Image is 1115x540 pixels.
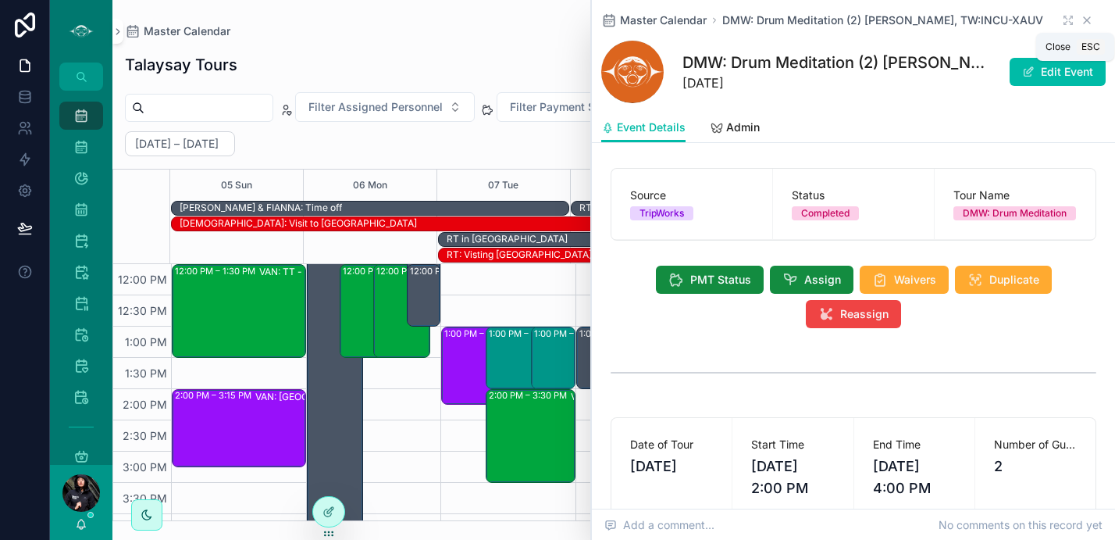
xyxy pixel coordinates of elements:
span: [DATE] [630,456,713,477]
div: SHAE: Visit to Japan [180,216,417,231]
div: [DEMOGRAPHIC_DATA]: Visit to [GEOGRAPHIC_DATA] [180,217,417,230]
button: PMT Status [656,266,764,294]
span: Assign [804,272,841,288]
div: 12:00 PM – 1:00 PM [408,265,440,326]
span: End Time [873,437,956,452]
span: Master Calendar [620,13,707,28]
div: 1:00 PM – 2:00 PM [532,327,575,388]
span: 2:30 PM [119,429,171,442]
span: Filter Payment Status [510,99,622,115]
div: RT: Infusion [579,202,631,214]
span: Waivers [894,272,936,288]
button: Edit Event [1010,58,1106,86]
span: Event Details [617,120,686,135]
div: [PERSON_NAME] & FIANNA: Time off [180,202,342,214]
button: Reassign [806,300,901,328]
div: 1:00 PM – 2:15 PM [442,327,516,404]
span: Close [1046,41,1070,53]
span: 12:00 PM [114,273,171,286]
button: Select Button [497,92,654,122]
span: Status [792,188,915,203]
div: 12:00 PM – 1:30 PM [376,265,461,277]
span: [DATE] [682,73,989,92]
span: Filter Assigned Personnel [308,99,443,115]
div: 1:00 PM – 2:00 PM [579,327,660,340]
span: 1:00 PM [121,335,171,349]
div: Completed [801,206,850,220]
div: 12:00 PM – 1:30 PMVAN: TT - [PERSON_NAME] (3) [PERSON_NAME], TW:MXQH-NNZG [173,265,305,357]
span: Start Time [751,437,834,452]
div: RT in [GEOGRAPHIC_DATA] [447,233,568,245]
span: [DATE] 4:00 PM [873,456,956,499]
span: Tour Name [953,188,1077,203]
span: Master Calendar [144,23,230,39]
div: RT: Visting [GEOGRAPHIC_DATA] [447,249,592,261]
span: Esc [1078,41,1103,53]
div: DMW: Drum Meditation [963,206,1067,220]
div: RT: Visting England [447,248,592,262]
span: 3:00 PM [119,460,171,474]
div: BLYTHE & FIANNA: Time off [180,201,342,215]
div: 2:00 PM – 3:30 PMVAN: TT - [PERSON_NAME] (18) [PERSON_NAME]:HDIR-GPDY [486,390,574,482]
div: 12:00 PM – 1:00 PM [410,265,494,277]
button: 07 Tue [488,170,518,201]
button: Waivers [860,266,949,294]
div: 1:00 PM – 2:00 PM [534,327,614,340]
span: Add a comment... [604,517,714,533]
div: VAN: TT - [PERSON_NAME] (3) [PERSON_NAME], TW:MXQH-NNZG [259,266,389,278]
div: RT in UK [447,232,568,246]
div: 2:00 PM – 3:15 PM [175,389,255,402]
div: 2:00 PM – 3:30 PM [489,389,571,402]
button: Assign [770,266,853,294]
span: Source [630,188,753,203]
span: 3:30 PM [119,492,171,505]
div: RT: Infusion [579,201,631,215]
div: 12:00 PM – 1:30 PM [343,265,427,277]
span: Admin [726,120,760,135]
button: Select Button [295,92,475,122]
button: 05 Sun [221,170,252,201]
button: 06 Mon [353,170,387,201]
span: PMT Status [690,272,751,288]
a: Event Details [601,113,686,143]
span: 2 [994,456,1077,477]
a: DMW: Drum Meditation (2) [PERSON_NAME], TW:INCU-XAUV [722,13,1043,28]
h2: [DATE] – [DATE] [135,136,219,152]
div: 12:00 PM – 1:30 PM [340,265,396,357]
div: 1:00 PM – 2:00 PMRetreat Planning Meeting [577,327,689,388]
span: Duplicate [989,272,1039,288]
div: VAN: TT - [PERSON_NAME] (18) [PERSON_NAME]:HDIR-GPDY [571,391,655,403]
div: 12:00 PM – 1:30 PM [175,265,259,277]
a: Master Calendar [601,13,707,28]
a: Master Calendar [125,23,230,39]
h1: Talaysay Tours [125,54,237,76]
span: No comments on this record yet [939,517,1103,533]
div: VAN: [GEOGRAPHIC_DATA][PERSON_NAME] (1) [PERSON_NAME], TW:PDNY-XKZN [255,391,385,403]
h1: DMW: Drum Meditation (2) [PERSON_NAME], TW:INCU-XAUV [682,52,989,73]
span: Number of Guests [994,437,1077,452]
span: 12:30 PM [114,304,171,317]
div: 1:00 PM – 2:00 PM [486,327,561,388]
span: Date of Tour [630,437,713,452]
span: 1:30 PM [121,367,171,380]
div: 1:00 PM – 2:15 PM [444,327,523,340]
img: App logo [69,19,94,44]
button: Duplicate [955,266,1052,294]
span: [DATE] 2:00 PM [751,456,834,499]
div: 1:00 PM – 2:00 PM [489,327,569,340]
span: 2:00 PM [119,398,171,411]
div: TripWorks [639,206,684,220]
div: 2:00 PM – 3:15 PMVAN: [GEOGRAPHIC_DATA][PERSON_NAME] (1) [PERSON_NAME], TW:PDNY-XKZN [173,390,305,467]
div: scrollable content [50,91,112,465]
div: 12:00 PM – 1:30 PM [374,265,429,357]
a: Admin [711,113,760,145]
span: Reassign [840,306,889,322]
